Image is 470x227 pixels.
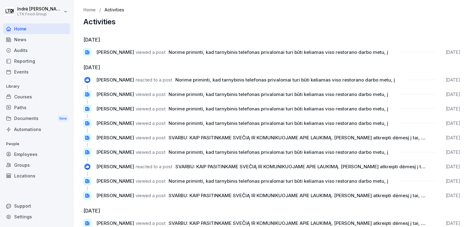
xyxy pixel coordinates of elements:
[96,49,134,55] span: [PERSON_NAME]
[169,135,430,141] span: SVARBU: KAIP PASITINKAME SVEČIĄ IR KOMUNIKUOJAME APIE LAUKIMĄ. [PERSON_NAME] atkreipti dėmesį į t...
[3,124,70,135] a: Automations
[169,91,388,97] span: Norime priminti, kad tarnybinis telefonas privalomai turi būti keliamas viso restorano darbo metu, į
[446,49,460,55] p: [DATE]
[169,120,388,126] span: Norime priminti, kad tarnybinis telefonas privalomai turi būti keliamas viso restorano darbo metu, į
[169,193,430,198] span: SVARBU: KAIP PASITINKAME SVEČIĄ IR KOMUNIKUOJAME APIE LAUKIMĄ. [PERSON_NAME] atkreipti dėmesį į t...
[96,193,134,198] span: [PERSON_NAME]
[446,135,460,141] p: [DATE]
[136,120,165,126] span: viewed a post
[169,178,388,184] span: Norime priminti, kad tarnybinis telefonas privalomai turi būti keliamas viso restorano darbo metu, į
[169,49,388,55] span: Norime priminti, kad tarnybinis telefonas privalomai turi būti keliamas viso restorano darbo metu, į
[96,106,134,112] span: [PERSON_NAME]
[446,220,460,226] p: [DATE]
[446,149,460,155] p: [DATE]
[136,149,165,155] span: viewed a post
[96,164,134,169] span: [PERSON_NAME]
[136,106,165,112] span: viewed a post
[3,45,70,56] a: Audits
[446,77,460,83] p: [DATE]
[446,164,460,170] p: [DATE]
[3,23,70,34] a: Home
[136,91,165,97] span: viewed a post
[3,149,70,160] a: Employees
[3,211,70,222] a: Settings
[446,106,460,112] p: [DATE]
[3,34,70,45] a: News
[83,207,460,214] h6: [DATE]
[136,220,165,226] span: viewed a post
[136,49,165,55] span: viewed a post
[96,77,134,83] span: [PERSON_NAME]
[136,178,165,184] span: viewed a post
[3,82,70,91] p: Library
[136,193,165,198] span: viewed a post
[3,66,70,77] a: Events
[3,160,70,170] a: Groups
[169,220,430,226] span: SVARBU: KAIP PASITINKAME SVEČIĄ IR KOMUNIKUOJAME APIE LAUKIMĄ. [PERSON_NAME] atkreipti dėmesį į t...
[446,193,460,199] p: [DATE]
[105,7,124,13] a: Activities
[96,178,134,184] span: [PERSON_NAME]
[96,220,134,226] span: [PERSON_NAME]
[136,77,172,83] span: reacted to a post
[446,178,460,184] p: [DATE]
[99,7,101,13] p: /
[58,115,68,122] div: New
[3,91,70,102] a: Courses
[136,164,172,169] span: reacted to a post
[446,91,460,98] p: [DATE]
[3,113,70,124] div: Documents
[175,164,437,169] span: SVARBU: KAIP PASITINKAME SVEČIĄ IR KOMUNIKUOJAME APIE LAUKIMĄ. [PERSON_NAME] atkreipti dėmesį į t...
[96,91,134,97] span: [PERSON_NAME]
[96,120,134,126] span: [PERSON_NAME]
[17,6,62,12] p: Indrė [PERSON_NAME]
[169,106,388,112] span: Norime priminti, kad tarnybinis telefonas privalomai turi būti keliamas viso restorano darbo metu, į
[17,12,62,16] p: LTK Food Group
[3,170,70,181] a: Locations
[446,120,460,126] p: [DATE]
[96,135,134,141] span: [PERSON_NAME]
[83,36,460,43] h6: [DATE]
[83,7,96,13] a: Home
[3,102,70,113] a: Paths
[3,201,70,211] div: Support
[96,149,134,155] span: [PERSON_NAME]
[169,149,388,155] span: Norime priminti, kad tarnybinis telefonas privalomai turi būti keliamas viso restorano darbo metu, į
[175,77,395,83] span: Norime priminti, kad tarnybinis telefonas privalomai turi būti keliamas viso restorano darbo metu, į
[83,18,460,26] h2: Activities
[83,64,460,71] h6: [DATE]
[136,135,165,141] span: viewed a post
[3,113,70,124] a: DocumentsNew
[3,139,70,149] p: People
[3,56,70,66] a: Reporting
